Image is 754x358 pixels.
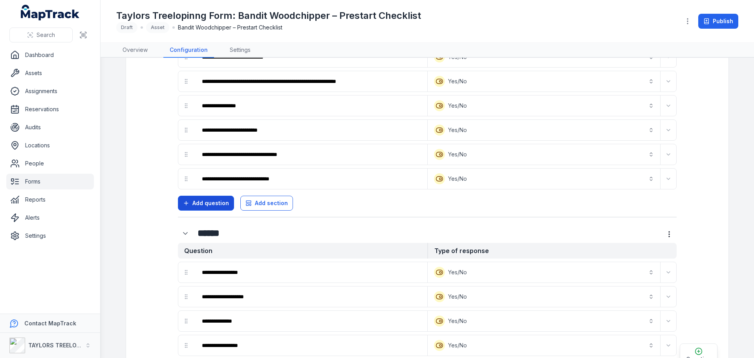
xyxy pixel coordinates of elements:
[698,14,738,29] button: Publish
[183,103,189,109] svg: drag
[24,320,76,327] strong: Contact MapTrack
[178,122,194,138] div: drag
[662,75,675,88] button: Expand
[21,5,80,20] a: MapTrack
[662,99,675,112] button: Expand
[6,174,94,189] a: Forms
[183,269,189,275] svg: drag
[178,226,194,241] div: :r57:-form-item-label
[196,337,426,354] div: :r61:-form-item-label
[6,156,94,171] a: People
[178,338,194,353] div: drag
[196,97,426,114] div: :r4f:-form-item-label
[6,228,94,244] a: Settings
[163,43,214,58] a: Configuration
[178,98,194,114] div: drag
[6,210,94,226] a: Alerts
[183,342,189,349] svg: drag
[429,264,659,281] button: Yes/No
[178,73,194,89] div: drag
[429,170,659,187] button: Yes/No
[196,121,426,139] div: :r4l:-form-item-label
[255,199,288,207] span: Add section
[178,243,427,259] strong: Question
[6,47,94,63] a: Dashboard
[178,289,194,305] div: drag
[183,127,189,133] svg: drag
[196,146,426,163] div: :r4r:-form-item-label
[6,101,94,117] a: Reservations
[28,342,94,349] strong: TAYLORS TREELOPPING
[116,22,137,33] div: Draft
[429,288,659,305] button: Yes/No
[178,147,194,162] div: drag
[183,318,189,324] svg: drag
[183,151,189,158] svg: drag
[178,196,234,211] button: Add question
[662,124,675,136] button: Expand
[196,312,426,330] div: :r5r:-form-item-label
[183,78,189,84] svg: drag
[196,288,426,305] div: :r5l:-form-item-label
[240,196,293,211] button: Add section
[116,9,421,22] h1: Taylors Treelopinng Form: Bandit Woodchipper – Prestart Checklist
[427,243,677,259] strong: Type of response
[6,83,94,99] a: Assignments
[37,31,55,39] span: Search
[429,337,659,354] button: Yes/No
[183,176,189,182] svg: drag
[183,294,189,300] svg: drag
[223,43,257,58] a: Settings
[429,97,659,114] button: Yes/No
[178,171,194,187] div: drag
[662,173,675,185] button: Expand
[196,264,426,281] div: :r5f:-form-item-label
[6,65,94,81] a: Assets
[9,28,73,42] button: Search
[196,73,426,90] div: :r49:-form-item-label
[6,192,94,207] a: Reports
[429,312,659,330] button: Yes/No
[178,313,194,329] div: drag
[662,148,675,161] button: Expand
[662,227,677,242] button: more-detail
[146,22,169,33] div: Asset
[429,146,659,163] button: Yes/No
[6,138,94,153] a: Locations
[662,290,675,303] button: Expand
[178,24,282,31] span: Bandit Woodchipper – Prestart Checklist
[6,119,94,135] a: Audits
[196,170,426,187] div: :r51:-form-item-label
[429,121,659,139] button: Yes/No
[662,339,675,352] button: Expand
[116,43,154,58] a: Overview
[178,226,193,241] button: Expand
[662,266,675,279] button: Expand
[662,315,675,327] button: Expand
[178,264,194,280] div: drag
[192,199,229,207] span: Add question
[429,73,659,90] button: Yes/No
